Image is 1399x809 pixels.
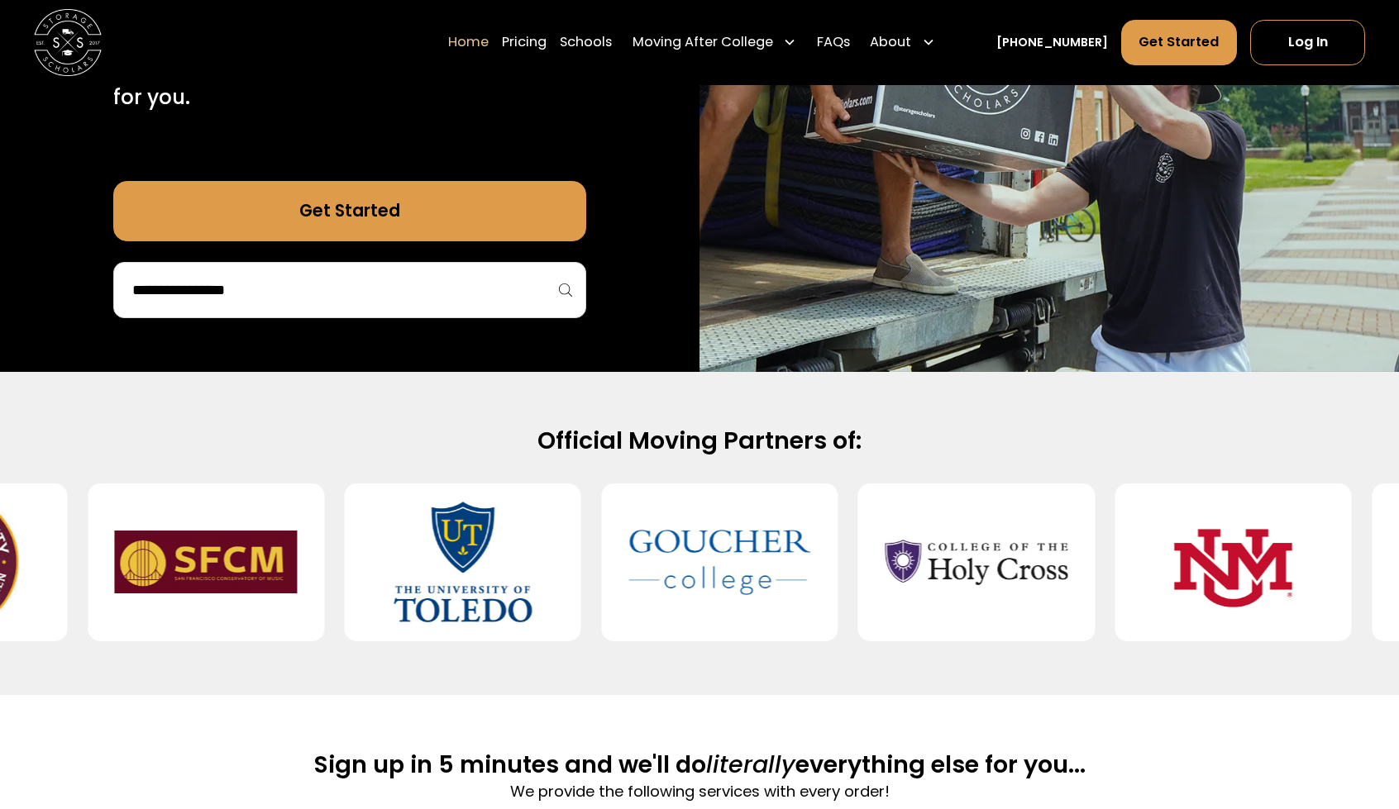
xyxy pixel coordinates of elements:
div: Moving After College [633,32,773,53]
a: Get Started [1121,20,1237,65]
img: San Francisco Conservatory of Music [115,497,298,628]
a: FAQs [817,18,850,65]
h2: Official Moving Partners of: [159,426,1240,456]
img: University of Toledo [371,497,554,628]
img: Goucher College [628,497,811,628]
div: About [863,18,942,65]
a: Get Started [113,181,586,242]
img: University of New Mexico [1142,497,1325,628]
a: Pricing [502,18,547,65]
p: We provide the following services with every order! [314,780,1086,803]
a: Log In [1250,20,1365,65]
span: literally [706,748,795,781]
h2: Sign up in 5 minutes and we'll do everything else for you... [314,750,1086,780]
div: Moving After College [626,18,804,65]
img: College of the Holy Cross [886,497,1068,628]
img: Storage Scholars main logo [34,8,102,76]
div: About [870,32,911,53]
a: [PHONE_NUMBER] [996,33,1108,50]
a: Home [448,18,489,65]
a: Schools [560,18,612,65]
